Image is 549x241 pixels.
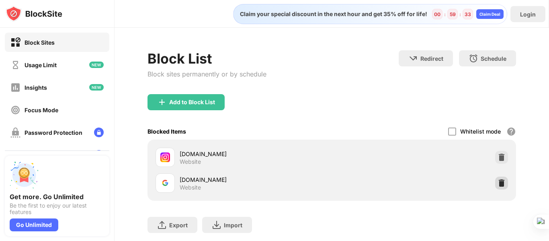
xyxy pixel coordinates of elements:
img: push-unlimited.svg [10,161,39,190]
div: Block sites permanently or by schedule [147,70,266,78]
div: Export [169,222,188,229]
img: focus-off.svg [10,105,20,115]
img: password-protection-off.svg [10,128,20,138]
div: Blocked Items [147,128,186,135]
img: lock-menu.svg [94,150,104,160]
div: Be the first to enjoy our latest features [10,202,104,215]
img: favicons [160,152,170,162]
div: Website [180,184,201,191]
div: Insights [25,84,47,91]
img: lock-menu.svg [94,128,104,137]
div: Get more. Go Unlimited [10,193,104,201]
div: Add to Block List [169,99,215,105]
div: 33 [465,11,471,17]
div: [DOMAIN_NAME] [180,150,332,158]
div: Go Unlimited [10,218,58,231]
div: : [458,10,463,19]
div: Redirect [420,55,443,62]
img: favicons [160,178,170,188]
div: : [442,10,447,19]
div: Whitelist mode [460,128,501,135]
img: insights-off.svg [10,82,20,93]
div: 00 [434,11,440,17]
img: new-icon.svg [89,84,104,91]
div: [DOMAIN_NAME] [180,175,332,184]
img: time-usage-off.svg [10,60,20,70]
div: 59 [450,11,456,17]
div: Import [224,222,242,229]
div: Schedule [481,55,506,62]
img: new-icon.svg [89,62,104,68]
div: Claim your special discount in the next hour and get 35% off for life! [235,10,427,18]
div: Usage Limit [25,62,57,68]
div: Website [180,158,201,165]
img: logo-blocksite.svg [6,6,62,22]
div: Focus Mode [25,107,58,113]
img: customize-block-page-off.svg [10,150,20,160]
div: Login [520,11,536,18]
div: Block Sites [25,39,55,46]
div: Password Protection [25,129,82,136]
img: block-on.svg [10,37,20,47]
div: Claim Deal [479,12,500,16]
div: Block List [147,50,266,67]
